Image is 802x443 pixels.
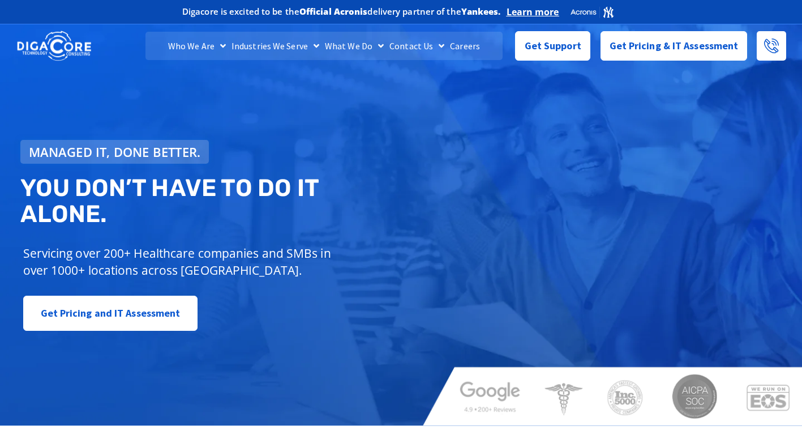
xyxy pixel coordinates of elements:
[322,32,387,60] a: What We Do
[610,35,739,57] span: Get Pricing & IT Assessment
[525,35,581,57] span: Get Support
[20,175,410,227] h2: You don’t have to do IT alone.
[20,140,209,164] a: Managed IT, done better.
[387,32,447,60] a: Contact Us
[17,30,91,62] img: DigaCore Technology Consulting
[229,32,322,60] a: Industries We Serve
[447,32,483,60] a: Careers
[165,32,229,60] a: Who We Are
[570,6,614,19] img: Acronis
[461,6,501,17] b: Yankees.
[601,31,748,61] a: Get Pricing & IT Assessment
[41,302,181,325] span: Get Pricing and IT Assessment
[29,146,201,158] span: Managed IT, done better.
[23,296,198,331] a: Get Pricing and IT Assessment
[507,6,559,18] a: Learn more
[515,31,590,61] a: Get Support
[182,7,501,16] h2: Digacore is excited to be the delivery partner of the
[23,245,340,279] p: Servicing over 200+ Healthcare companies and SMBs in over 1000+ locations across [GEOGRAPHIC_DATA].
[299,6,368,17] b: Official Acronis
[145,32,502,60] nav: Menu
